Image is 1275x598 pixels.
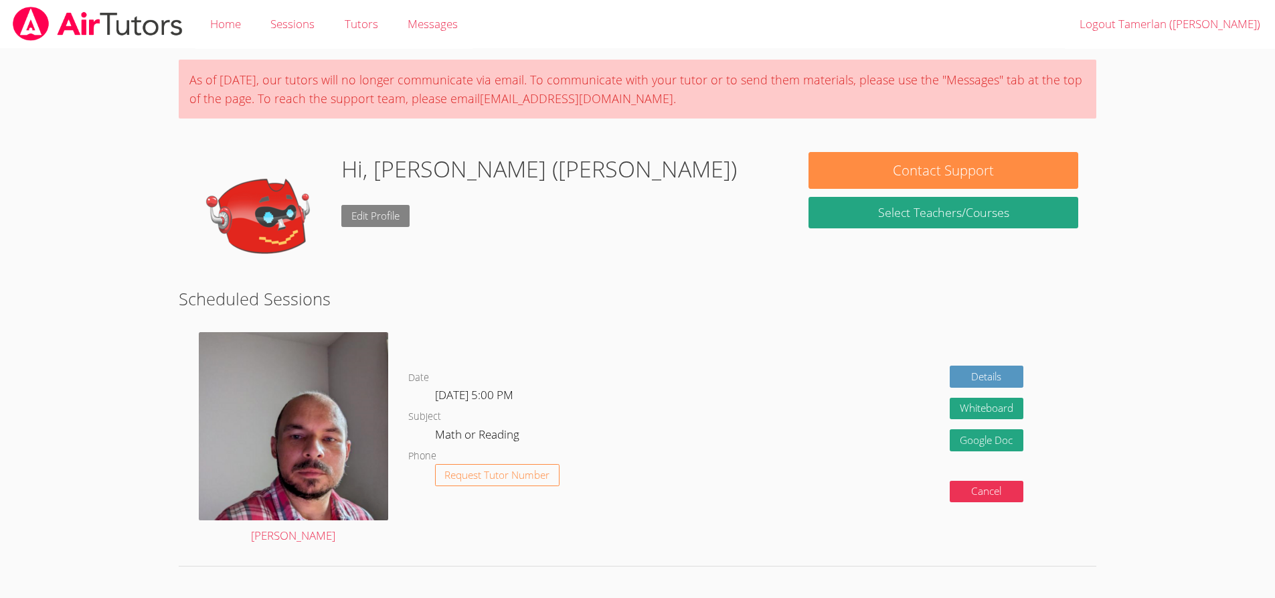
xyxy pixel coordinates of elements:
[341,205,410,227] a: Edit Profile
[179,60,1097,119] div: As of [DATE], our tutors will no longer communicate via email. To communicate with your tutor or ...
[809,197,1078,228] a: Select Teachers/Courses
[199,332,388,546] a: [PERSON_NAME]
[408,370,429,386] dt: Date
[199,332,388,520] img: avatar.png
[950,366,1023,388] a: Details
[197,152,331,286] img: default.png
[11,7,184,41] img: airtutors_banner-c4298cdbf04f3fff15de1276eac7730deb9818008684d7c2e4769d2f7ddbe033.png
[950,481,1023,503] button: Cancel
[809,152,1078,189] button: Contact Support
[408,16,458,31] span: Messages
[435,464,560,486] button: Request Tutor Number
[341,152,737,186] h1: Hi, [PERSON_NAME] ([PERSON_NAME])
[435,387,513,402] span: [DATE] 5:00 PM
[435,425,522,448] dd: Math or Reading
[408,448,436,465] dt: Phone
[950,398,1023,420] button: Whiteboard
[950,429,1023,451] a: Google Doc
[179,286,1097,311] h2: Scheduled Sessions
[444,470,549,480] span: Request Tutor Number
[408,408,441,425] dt: Subject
